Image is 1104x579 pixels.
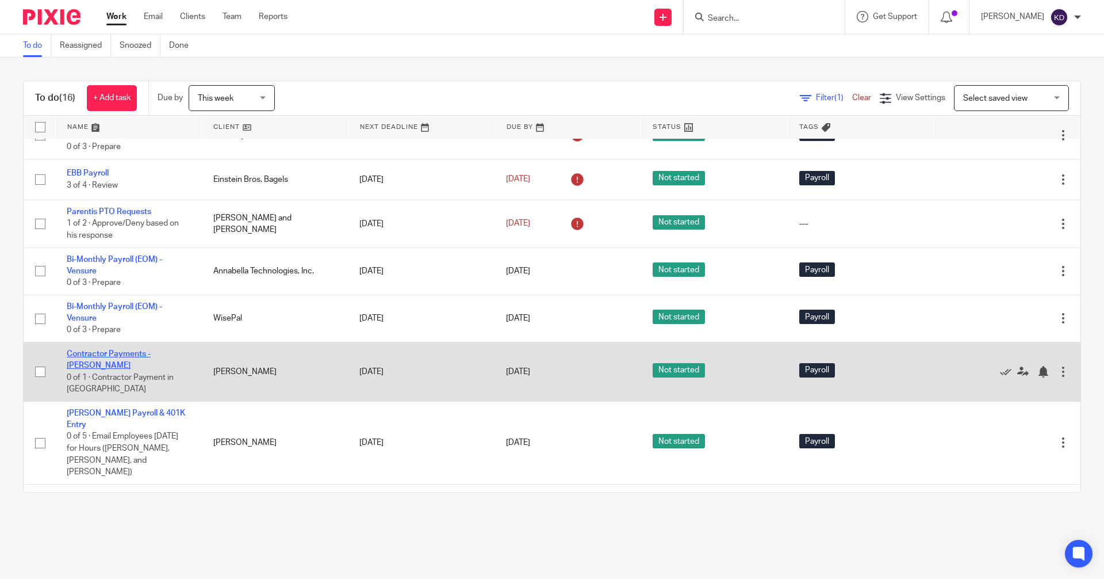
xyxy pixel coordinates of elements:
[35,92,75,104] h1: To do
[506,439,530,447] span: [DATE]
[506,131,530,139] span: [DATE]
[506,176,530,184] span: [DATE]
[23,35,51,57] a: To do
[653,363,705,378] span: Not started
[653,310,705,324] span: Not started
[506,368,530,376] span: [DATE]
[506,220,530,228] span: [DATE]
[202,295,348,342] td: WisePal
[348,295,494,342] td: [DATE]
[348,401,494,484] td: [DATE]
[158,92,183,104] p: Due by
[67,303,162,322] a: Bi-Monthly Payroll (EOM) - Vensure
[259,11,287,22] a: Reports
[223,11,241,22] a: Team
[896,94,945,102] span: View Settings
[1050,8,1068,26] img: svg%3E
[799,310,835,324] span: Payroll
[67,374,174,394] span: 0 of 1 · Contractor Payment in [GEOGRAPHIC_DATA]
[834,94,844,102] span: (1)
[87,85,137,111] a: + Add task
[67,279,121,287] span: 0 of 3 · Prepare
[202,401,348,484] td: [PERSON_NAME]
[348,159,494,200] td: [DATE]
[707,14,810,24] input: Search
[653,171,705,185] span: Not started
[202,484,348,531] td: Breeze
[67,350,151,370] a: Contractor Payments - [PERSON_NAME]
[873,13,917,21] span: Get Support
[67,220,179,240] span: 1 of 2 · Approve/Deny based on his response
[799,171,835,185] span: Payroll
[59,93,75,102] span: (16)
[653,434,705,448] span: Not started
[67,181,118,189] span: 3 of 4 · Review
[198,94,233,102] span: This week
[180,11,205,22] a: Clients
[202,159,348,200] td: Einstein Bros. Bagels
[348,484,494,531] td: [DATE]
[67,143,121,151] span: 0 of 3 · Prepare
[67,326,121,334] span: 0 of 3 · Prepare
[60,35,111,57] a: Reassigned
[653,215,705,230] span: Not started
[348,200,494,247] td: [DATE]
[653,262,705,277] span: Not started
[506,267,530,275] span: [DATE]
[106,11,126,22] a: Work
[963,94,1028,102] span: Select saved view
[799,262,835,277] span: Payroll
[799,434,835,448] span: Payroll
[981,11,1044,22] p: [PERSON_NAME]
[799,218,923,230] div: ---
[852,94,871,102] a: Clear
[348,342,494,402] td: [DATE]
[67,120,161,139] a: Bi-Monthly Payroll (15th) - Vensure
[816,94,852,102] span: Filter
[202,342,348,402] td: [PERSON_NAME]
[144,11,163,22] a: Email
[202,247,348,295] td: Annabella Technologies, Inc.
[67,492,162,512] a: Bi-Monthly Payroll (EOM) - Vensure
[67,409,185,429] a: [PERSON_NAME] Payroll & 401K Entry
[202,200,348,247] td: [PERSON_NAME] and [PERSON_NAME]
[67,433,178,477] span: 0 of 5 · Email Employees [DATE] for Hours ([PERSON_NAME], [PERSON_NAME], and [PERSON_NAME])
[506,314,530,322] span: [DATE]
[67,256,162,275] a: Bi-Monthly Payroll (EOM) - Vensure
[348,247,494,295] td: [DATE]
[67,208,151,216] a: Parentis PTO Requests
[1000,366,1017,378] a: Mark as done
[23,9,80,25] img: Pixie
[120,35,160,57] a: Snoozed
[799,124,819,130] span: Tags
[799,363,835,378] span: Payroll
[67,169,109,177] a: EBB Payroll
[169,35,197,57] a: Done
